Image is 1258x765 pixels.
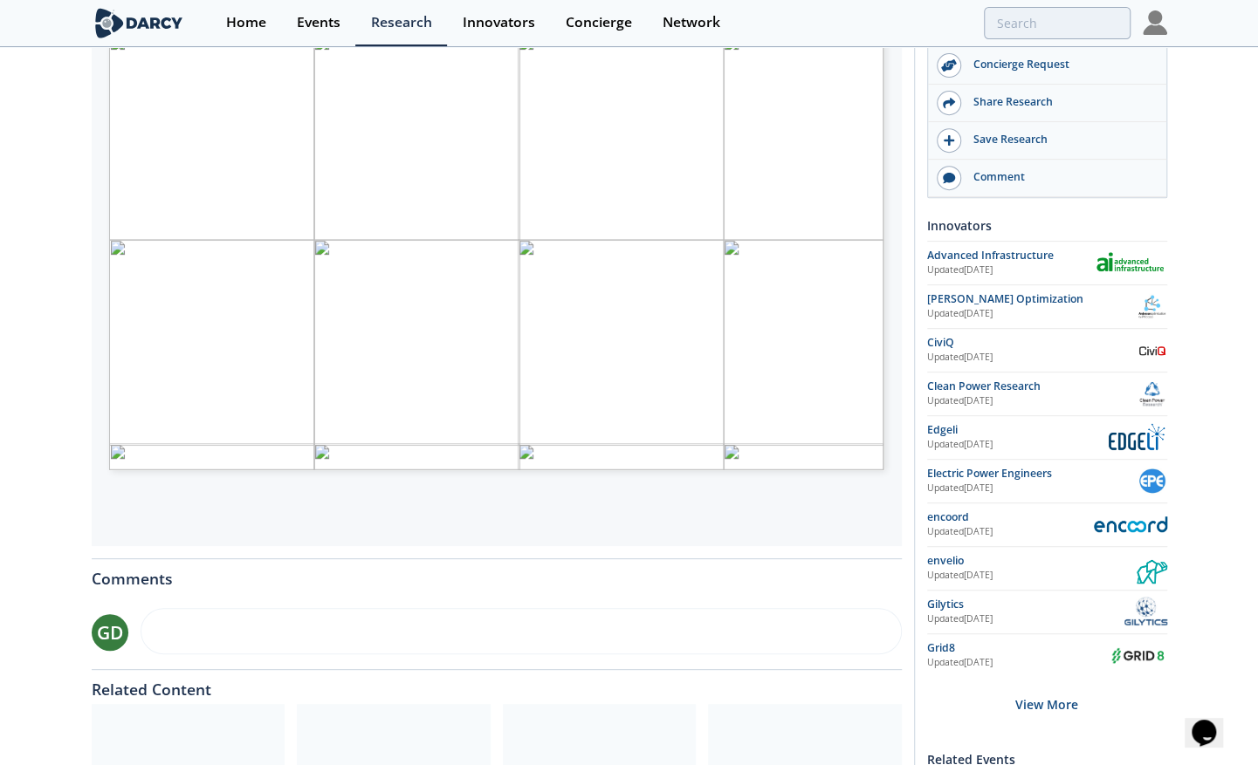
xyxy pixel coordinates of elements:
div: encoord [927,509,1094,525]
img: Grid8 [1109,640,1167,671]
div: CiviQ [927,335,1137,351]
div: Innovators [463,16,535,30]
img: Edgeli [1106,422,1167,453]
div: Grid8 [927,640,1109,656]
div: GD [92,614,128,651]
img: CiviQ [1137,335,1167,365]
a: CiviQ Updated[DATE] CiviQ [927,335,1167,365]
div: Home [226,16,266,30]
div: Updated [DATE] [927,656,1109,670]
a: Gilytics Updated[DATE] Gilytics [927,597,1167,627]
div: Innovators [927,210,1167,241]
a: Edgeli Updated[DATE] Edgeli [927,422,1167,453]
img: Electric Power Engineers [1137,466,1167,496]
div: Gilytics [927,597,1124,612]
img: Anderson Optimization [1137,291,1167,322]
img: Profile [1143,10,1167,35]
div: Updated [DATE] [927,263,1094,277]
iframe: chat widget [1185,695,1241,748]
a: Electric Power Engineers Updated[DATE] Electric Power Engineers [927,466,1167,496]
div: Electric Power Engineers [927,466,1137,482]
div: envelio [927,553,1137,569]
div: Concierge Request [961,57,1157,72]
div: Clean Power Research [927,379,1138,394]
div: Research [371,16,432,30]
img: Gilytics [1124,597,1167,627]
div: Comment [961,169,1157,185]
img: encoord [1094,516,1167,531]
input: Advanced Search [984,7,1131,39]
div: Updated [DATE] [927,525,1094,539]
a: Advanced Infrastructure Updated[DATE] Advanced Infrastructure [927,248,1167,278]
div: Related Content [92,670,902,698]
img: envelio [1137,553,1167,584]
img: logo-wide.svg [92,8,187,38]
div: Updated [DATE] [927,612,1124,626]
div: Events [297,16,340,30]
div: Concierge [566,16,632,30]
div: Updated [DATE] [927,351,1137,365]
div: View More [927,677,1167,732]
div: Save Research [961,132,1157,147]
a: Grid8 Updated[DATE] Grid8 [927,640,1167,671]
a: [PERSON_NAME] Optimization Updated[DATE] Anderson Optimization [927,291,1167,322]
img: Clean Power Research [1137,379,1166,409]
div: Advanced Infrastructure [927,248,1094,263]
div: Comments [92,559,902,587]
div: Updated [DATE] [927,394,1138,408]
div: Updated [DATE] [927,438,1106,452]
a: encoord Updated[DATE] encoord [927,509,1167,540]
div: Updated [DATE] [927,307,1137,321]
a: Clean Power Research Updated[DATE] Clean Power Research [927,379,1167,409]
img: Advanced Infrastructure [1094,251,1167,274]
div: Updated [DATE] [927,482,1137,495]
div: [PERSON_NAME] Optimization [927,291,1137,307]
div: Edgeli [927,422,1106,438]
div: Network [663,16,720,30]
a: envelio Updated[DATE] envelio [927,553,1167,584]
div: Share Research [961,94,1157,110]
div: Updated [DATE] [927,569,1137,583]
